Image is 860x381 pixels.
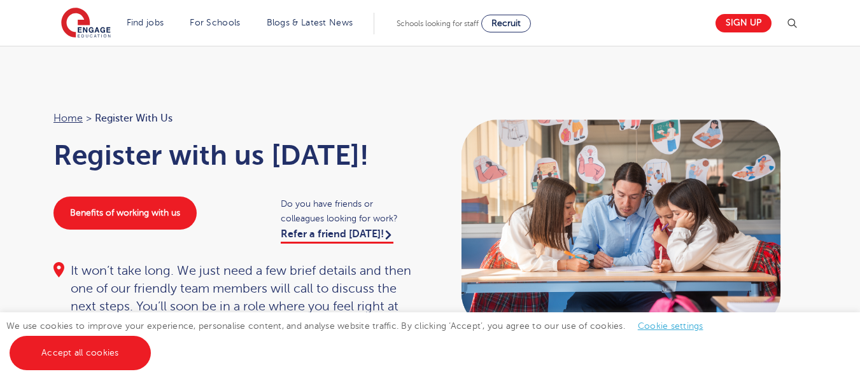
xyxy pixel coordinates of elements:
span: We use cookies to improve your experience, personalise content, and analyse website traffic. By c... [6,321,716,357]
a: Blogs & Latest News [267,18,353,27]
h1: Register with us [DATE]! [53,139,418,171]
a: Accept all cookies [10,336,151,370]
div: It won’t take long. We just need a few brief details and then one of our friendly team members wi... [53,262,418,333]
a: Home [53,113,83,124]
a: Sign up [715,14,772,32]
a: Refer a friend [DATE]! [281,228,393,244]
a: For Schools [190,18,240,27]
span: Recruit [491,18,521,28]
span: Register with us [95,110,173,127]
a: Recruit [481,15,531,32]
a: Find jobs [127,18,164,27]
nav: breadcrumb [53,110,418,127]
img: Engage Education [61,8,111,39]
span: Do you have friends or colleagues looking for work? [281,197,418,226]
span: Schools looking for staff [397,19,479,28]
a: Cookie settings [638,321,703,331]
span: > [86,113,92,124]
a: Benefits of working with us [53,197,197,230]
